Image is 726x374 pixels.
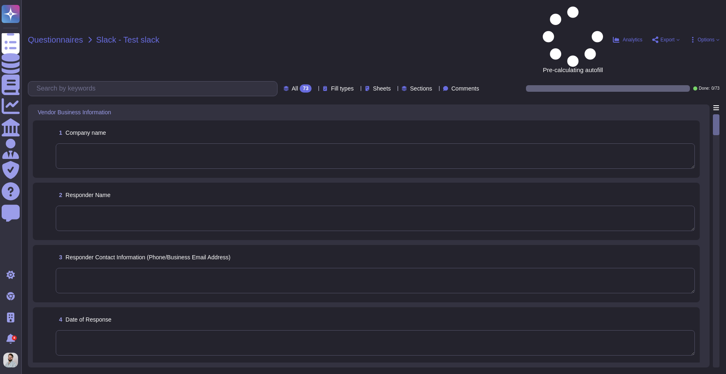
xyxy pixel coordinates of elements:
[32,82,277,96] input: Search by keywords
[331,86,353,91] span: Fill types
[2,351,24,369] button: user
[96,36,159,44] span: Slack - Test slack
[292,86,298,91] span: All
[543,7,603,73] span: Pre-calculating autofill
[66,254,230,261] span: Responder Contact Information (Phone/Business Email Address)
[660,37,675,42] span: Export
[56,192,62,198] span: 2
[699,86,710,91] span: Done:
[613,36,642,43] button: Analytics
[66,316,112,323] span: Date of Response
[66,129,106,136] span: Company name
[3,353,18,367] img: user
[28,36,83,44] span: Questionnaires
[623,37,642,42] span: Analytics
[712,86,719,91] span: 0 / 73
[373,86,391,91] span: Sheets
[410,86,432,91] span: Sections
[56,130,62,136] span: 1
[12,335,17,340] div: 8
[698,37,715,42] span: Options
[451,86,479,91] span: Comments
[56,254,62,260] span: 3
[300,84,312,93] div: 73
[56,317,62,322] span: 4
[66,192,111,198] span: Responder Name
